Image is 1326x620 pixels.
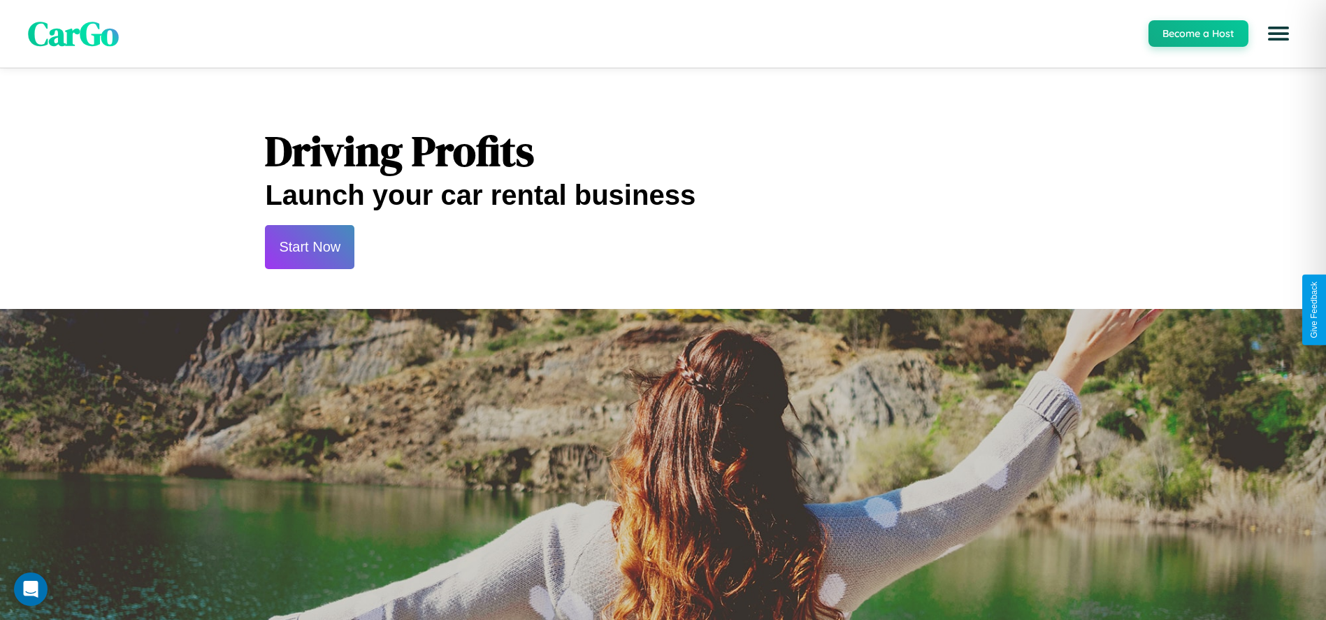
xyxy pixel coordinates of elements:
[265,180,1060,211] h2: Launch your car rental business
[1148,20,1248,47] button: Become a Host
[14,572,48,606] div: Open Intercom Messenger
[265,225,354,269] button: Start Now
[28,10,119,57] span: CarGo
[1309,282,1319,338] div: Give Feedback
[265,122,1060,180] h1: Driving Profits
[1259,14,1298,53] button: Open menu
